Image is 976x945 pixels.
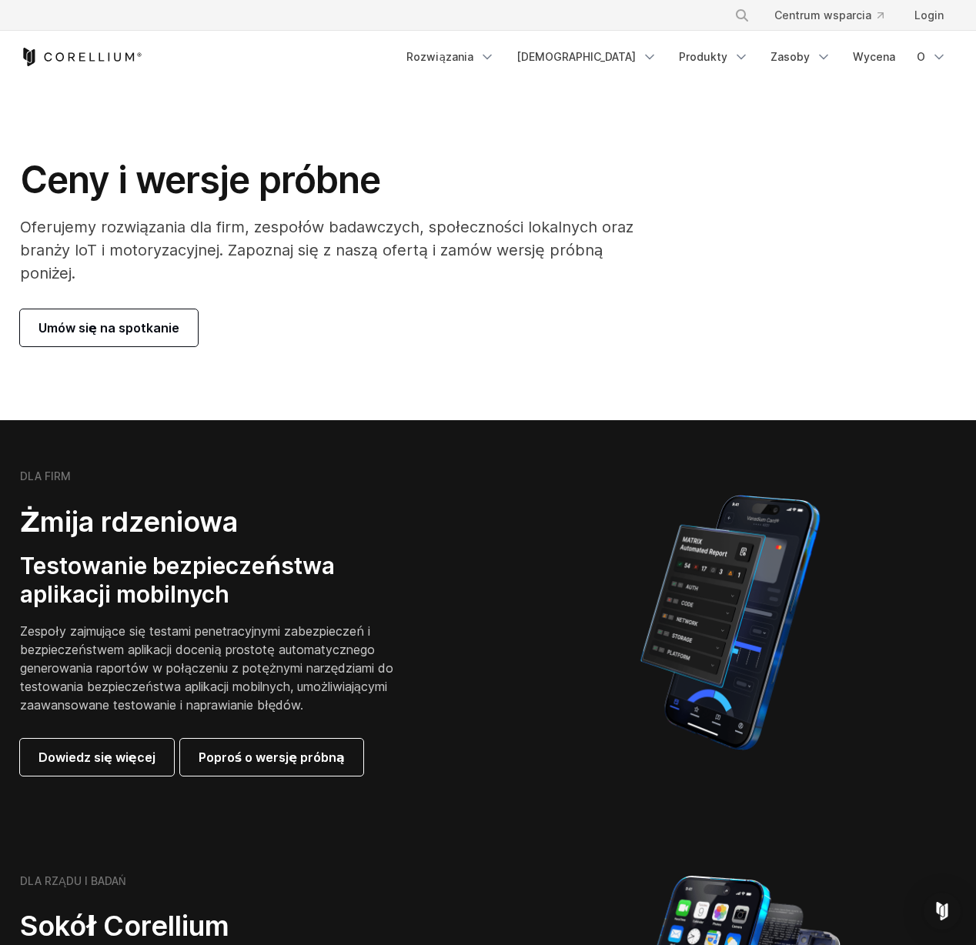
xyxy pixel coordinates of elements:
div: Menu nawigacyjne [716,2,956,29]
font: Produkty [679,50,727,63]
font: [DEMOGRAPHIC_DATA] [516,50,636,63]
a: Dowiedz się więcej [20,739,174,776]
font: Centrum wsparcia [774,8,871,22]
font: Rozwiązania [406,50,473,63]
font: Testowanie bezpieczeństwa aplikacji mobilnych [20,552,335,609]
font: Login [914,8,944,22]
img: Zautomatyzowany raport Corellium MATRIX dotyczący iPhone'a, pokazujący wyniki testów podatności a... [614,488,846,757]
font: Oferujemy rozwiązania dla firm, zespołów badawczych, społeczności lokalnych oraz branży IoT i mot... [20,218,633,282]
a: Poproś o wersję próbną [180,739,363,776]
font: DLA FIRM [20,469,71,483]
font: Ceny i wersje próbne [20,157,380,202]
div: Menu nawigacyjne [397,43,956,71]
font: O [917,50,925,63]
font: Sokół Corellium [20,909,229,943]
font: Żmija rdzeniowa [20,505,238,539]
font: Umów się na spotkanie [38,320,179,336]
font: Wycena [853,50,895,63]
font: Poproś o wersję próbną [199,750,345,765]
font: DLA RZĄDU I BADAŃ [20,874,126,887]
a: Strona główna Corellium [20,48,142,66]
div: Otwórz komunikator interkomowy [924,893,961,930]
font: Dowiedz się więcej [38,750,155,765]
button: Szukaj [728,2,756,29]
font: Zasoby [770,50,810,63]
font: Zespoły zajmujące się testami penetracyjnymi zabezpieczeń i bezpieczeństwem aplikacji docenią pro... [20,623,393,713]
a: Umów się na spotkanie [20,309,198,346]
